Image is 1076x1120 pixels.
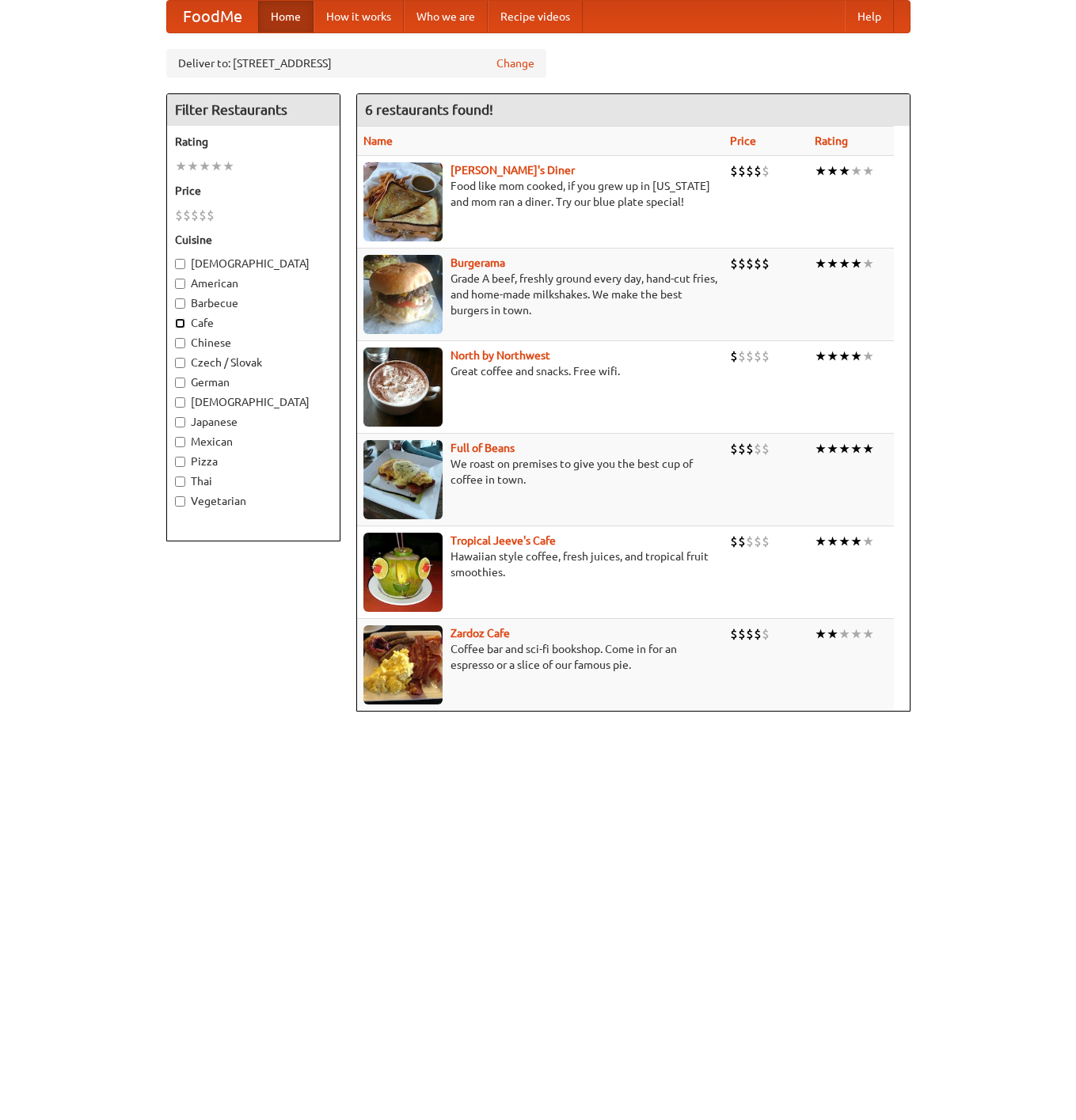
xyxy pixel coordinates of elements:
[862,255,874,272] li: ★
[815,440,827,457] li: ★
[175,338,185,348] input: Chinese
[167,1,258,32] a: FoodMe
[451,256,505,269] b: Burgerama
[211,158,222,175] li: ★
[175,437,185,447] input: Mexican
[827,440,838,457] li: ★
[730,135,756,147] a: Price
[862,440,874,457] li: ★
[363,135,393,147] a: Name
[862,162,874,180] li: ★
[496,55,534,71] a: Change
[730,347,738,365] li: $
[730,533,738,550] li: $
[815,255,827,272] li: ★
[175,232,332,248] h5: Cuisine
[488,1,583,32] a: Recipe videos
[363,625,443,704] img: zardoz.jpg
[314,1,404,32] a: How it works
[827,625,838,643] li: ★
[451,534,556,547] a: Tropical Jeeve's Cafe
[762,255,770,272] li: $
[850,347,862,365] li: ★
[838,440,850,457] li: ★
[746,440,754,457] li: $
[838,533,850,550] li: ★
[175,158,187,175] li: ★
[175,397,185,408] input: [DEMOGRAPHIC_DATA]
[746,625,754,643] li: $
[850,533,862,550] li: ★
[175,275,332,291] label: American
[827,162,838,180] li: ★
[845,1,894,32] a: Help
[363,533,443,612] img: jeeves.jpg
[754,347,762,365] li: $
[451,164,575,177] a: [PERSON_NAME]'s Diner
[363,347,443,427] img: north.jpg
[363,641,717,673] p: Coffee bar and sci-fi bookshop. Come in for an espresso or a slice of our famous pie.
[175,183,332,199] h5: Price
[762,347,770,365] li: $
[175,134,332,150] h5: Rating
[762,162,770,180] li: $
[746,347,754,365] li: $
[363,549,717,580] p: Hawaiian style coffee, fresh juices, and tropical fruit smoothies.
[746,255,754,272] li: $
[838,625,850,643] li: ★
[175,335,332,351] label: Chinese
[175,374,332,390] label: German
[175,355,332,370] label: Czech / Slovak
[451,442,515,454] a: Full of Beans
[862,533,874,550] li: ★
[746,533,754,550] li: $
[175,207,183,224] li: $
[730,625,738,643] li: $
[175,394,332,410] label: [DEMOGRAPHIC_DATA]
[175,295,332,311] label: Barbecue
[738,533,746,550] li: $
[754,625,762,643] li: $
[363,440,443,519] img: beans.jpg
[738,347,746,365] li: $
[175,259,185,269] input: [DEMOGRAPHIC_DATA]
[827,347,838,365] li: ★
[175,298,185,309] input: Barbecue
[451,349,550,362] a: North by Northwest
[838,162,850,180] li: ★
[815,162,827,180] li: ★
[175,473,332,489] label: Thai
[175,434,332,450] label: Mexican
[730,162,738,180] li: $
[754,255,762,272] li: $
[175,493,332,509] label: Vegetarian
[762,625,770,643] li: $
[363,363,717,379] p: Great coffee and snacks. Free wifi.
[175,457,185,467] input: Pizza
[175,496,185,507] input: Vegetarian
[199,158,211,175] li: ★
[838,255,850,272] li: ★
[754,162,762,180] li: $
[363,255,443,334] img: burgerama.jpg
[207,207,215,224] li: $
[175,417,185,427] input: Japanese
[838,347,850,365] li: ★
[815,135,848,147] a: Rating
[451,627,510,640] a: Zardoz Cafe
[175,315,332,331] label: Cafe
[746,162,754,180] li: $
[363,271,717,318] p: Grade A beef, freshly ground every day, hand-cut fries, and home-made milkshakes. We make the bes...
[199,207,207,224] li: $
[827,533,838,550] li: ★
[258,1,314,32] a: Home
[191,207,199,224] li: $
[167,94,340,126] h4: Filter Restaurants
[754,533,762,550] li: $
[850,162,862,180] li: ★
[175,378,185,388] input: German
[175,414,332,430] label: Japanese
